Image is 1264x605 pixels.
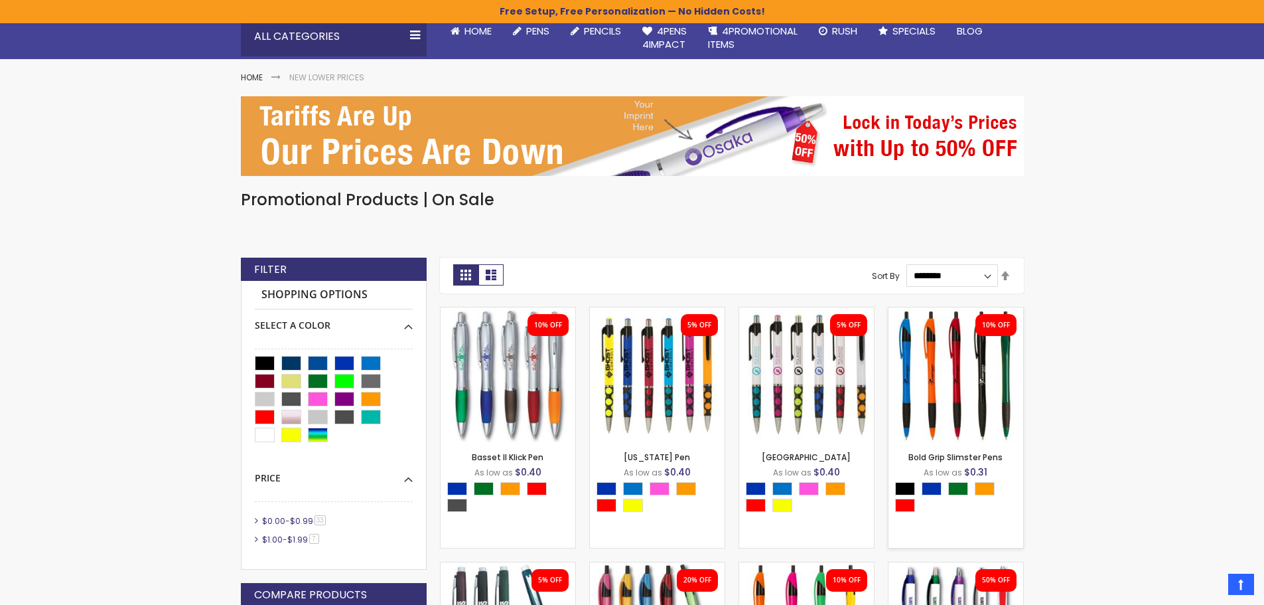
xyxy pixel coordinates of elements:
img: New Orleans Pen [739,307,874,442]
span: $0.00 [262,515,285,527]
div: Orange [975,482,995,495]
a: Basset II Klick Pen [441,307,575,318]
span: As low as [924,467,962,478]
a: [GEOGRAPHIC_DATA] [762,452,851,463]
label: Sort By [872,270,900,281]
a: Specials [868,17,946,46]
a: Basset II Klick Pen [472,452,543,463]
div: Select A Color [255,309,413,332]
strong: Filter [254,262,287,277]
div: All Categories [241,17,427,56]
img: Bold Grip Slimster Promotional Pens [888,307,1023,442]
strong: Grid [453,264,478,286]
a: Metallic Slimster Pen [590,562,725,573]
div: Orange [500,482,520,495]
span: Specials [892,24,936,38]
div: Blue [597,482,616,495]
div: 10% OFF [534,321,562,330]
a: Pencils [560,17,632,46]
div: Blue [447,482,467,495]
div: Select A Color [895,482,1023,515]
span: 4PROMOTIONAL ITEMS [708,24,798,51]
a: $1.00-$1.997 [259,534,324,545]
span: $1.99 [287,534,308,545]
div: Select A Color [597,482,725,515]
span: 33 [315,515,326,525]
h1: Promotional Products | On Sale [241,189,1024,211]
strong: Shopping Options [255,281,413,309]
span: Rush [832,24,857,38]
a: Pens [502,17,560,46]
span: Pencils [584,24,621,38]
a: $0.00-$0.9933 [259,515,330,527]
div: Price [255,462,413,485]
span: Pens [526,24,549,38]
span: As low as [624,467,662,478]
span: $0.40 [813,466,840,479]
div: 10% OFF [982,321,1010,330]
span: As low as [474,467,513,478]
div: 20% OFF [683,576,711,585]
img: Louisiana Pen [590,307,725,442]
div: Green [474,482,494,495]
div: Smoke [447,499,467,512]
a: 4PROMOTIONALITEMS [697,17,808,60]
div: Blue [922,482,942,495]
a: Louisiana Pen [590,307,725,318]
a: 4Pens4impact [632,17,697,60]
span: Blog [957,24,983,38]
a: CG Pen [441,562,575,573]
a: [US_STATE] Pen [624,452,690,463]
a: Neon Slimster Pen [739,562,874,573]
div: Yellow [772,499,792,512]
div: Blue Light [623,482,643,495]
div: 10% OFF [833,576,861,585]
span: $0.99 [290,515,313,527]
img: Basset II Klick Pen [441,307,575,442]
a: Rush [808,17,868,46]
div: Black [895,482,915,495]
span: $0.40 [515,466,541,479]
div: Red [527,482,547,495]
span: As low as [773,467,811,478]
div: Red [597,499,616,512]
a: Bold Grip Slimster Pens [908,452,1003,463]
div: Pink [799,482,819,495]
a: Home [241,72,263,83]
div: Blue Light [772,482,792,495]
span: $1.00 [262,534,283,545]
div: Red [895,499,915,512]
strong: New Lower Prices [289,72,364,83]
div: 5% OFF [538,576,562,585]
span: $0.40 [664,466,691,479]
div: 5% OFF [687,321,711,330]
span: 4Pens 4impact [642,24,687,51]
a: Dual Spot Pen [888,562,1023,573]
div: Orange [676,482,696,495]
strong: Compare Products [254,588,367,602]
span: 7 [309,534,319,544]
div: 5% OFF [837,321,861,330]
a: Blog [946,17,993,46]
div: Select A Color [447,482,575,515]
a: New Orleans Pen [739,307,874,318]
a: Home [440,17,502,46]
div: Pink [650,482,669,495]
img: New Lower Prices [241,96,1024,176]
span: Home [464,24,492,38]
div: Red [746,499,766,512]
div: Orange [825,482,845,495]
span: $0.31 [964,466,987,479]
a: Bold Grip Slimster Promotional Pens [888,307,1023,318]
div: Yellow [623,499,643,512]
div: Select A Color [746,482,874,515]
div: Green [948,482,968,495]
div: Blue [746,482,766,495]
